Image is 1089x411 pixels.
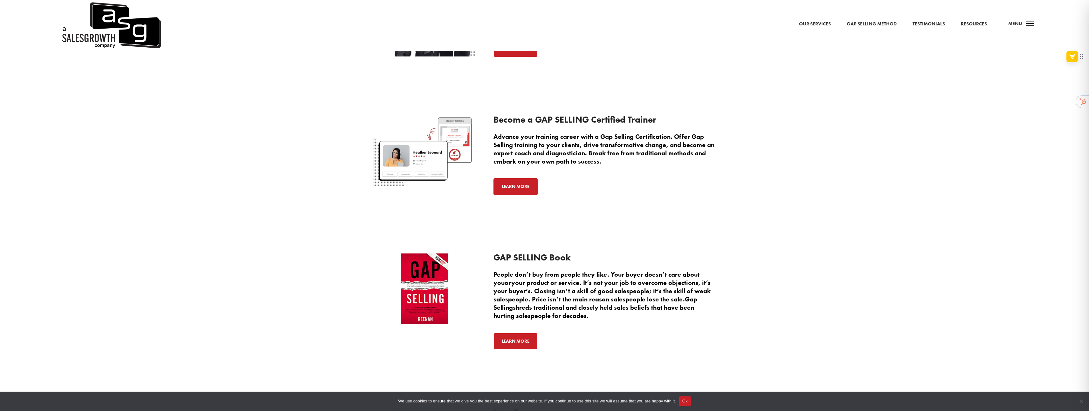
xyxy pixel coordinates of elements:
a: Learn More [493,333,538,350]
a: Gap Selling Certified Trainer [373,182,475,187]
span: or [505,279,511,287]
button: Ok [679,396,691,406]
p: Advance your training career with a Gap Selling Certification. Offer Gap Selling training to your... [493,132,716,165]
span: We use cookies to ensure that we give you the best experience on our website. If you continue to ... [398,398,676,404]
span: No [1078,398,1084,404]
a: Gap Selling Keenan Book [373,320,475,325]
a: Gap Selling Method [847,20,897,28]
span: a [1024,18,1037,30]
span: Gap Selling [493,295,697,312]
h3: GAP SELLING Book [493,253,716,265]
span: Menu [1008,20,1022,27]
a: Resources [961,20,987,28]
a: Kick-off-Events [373,52,475,58]
p: People don’t buy from people they like. Your buyer doesn’t care about you your product or service... [493,270,716,320]
a: Learn More [493,178,538,195]
a: Our Services [799,20,831,28]
img: Gap-Selling-Keenan-Book [373,253,475,324]
a: Testimonials [913,20,945,28]
img: Gap-Selling-Certified-Trainer [373,115,475,186]
h3: Become a GAP SELLING Certified Trainer [493,115,716,127]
